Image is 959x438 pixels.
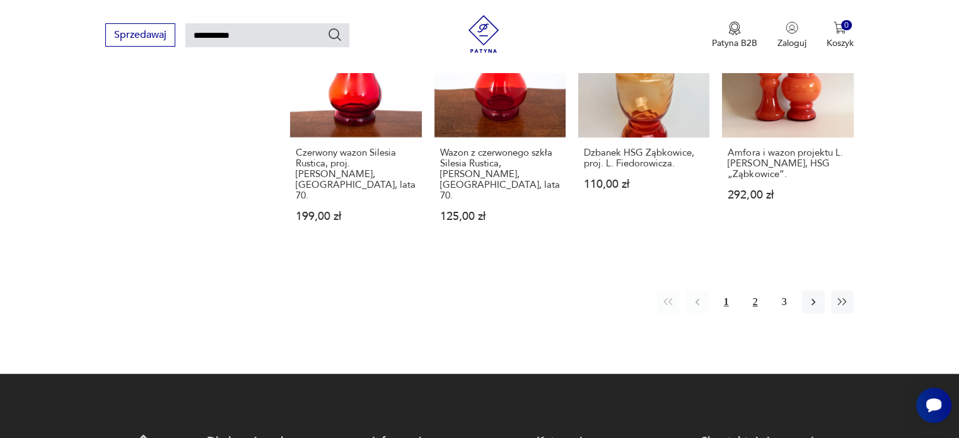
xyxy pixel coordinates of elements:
button: 1 [715,291,738,313]
button: 2 [744,291,767,313]
a: KlasykCzerwony wazon Silesia Rustica, proj. L. Fiedorowicz, Ząbkowice, lata 70.Czerwony wazon Sil... [290,6,421,246]
img: Ikona koszyka [834,21,846,34]
button: Sprzedawaj [105,23,175,47]
a: Sprzedawaj [105,32,175,40]
button: Patyna B2B [712,21,757,49]
p: 292,00 zł [728,190,847,200]
a: KlasykDzbanek HSG Ząbkowice, proj. L. Fiedorowicza.Dzbanek HSG Ząbkowice, proj. L. Fiedorowicza.1... [578,6,709,246]
button: Zaloguj [777,21,806,49]
img: Ikonka użytkownika [786,21,798,34]
button: 0Koszyk [827,21,854,49]
button: 3 [773,291,796,313]
div: 0 [841,20,852,31]
p: Koszyk [827,37,854,49]
img: Ikona medalu [728,21,741,35]
p: Zaloguj [777,37,806,49]
h3: Czerwony wazon Silesia Rustica, proj. [PERSON_NAME], [GEOGRAPHIC_DATA], lata 70. [296,147,416,201]
h3: Dzbanek HSG Ząbkowice, proj. L. Fiedorowicza. [584,147,704,169]
h3: Amfora i wazon projektu L. [PERSON_NAME], HSG „Ząbkowice”. [728,147,847,180]
p: 199,00 zł [296,211,416,222]
a: KlasykWazon z czerwonego szkła Silesia Rustica, L. Fiedorowicz, Polska, lata 70.Wazon z czerwoneg... [434,6,566,246]
iframe: Smartsupp widget button [916,388,951,423]
a: Ikona medaluPatyna B2B [712,21,757,49]
p: 125,00 zł [440,211,560,222]
p: Patyna B2B [712,37,757,49]
h3: Wazon z czerwonego szkła Silesia Rustica, [PERSON_NAME], [GEOGRAPHIC_DATA], lata 70. [440,147,560,201]
a: Produkt wyprzedanyAmfora i wazon projektu L. Fiedorowicza, HSG „Ząbkowice”.Amfora i wazon projekt... [722,6,853,246]
p: 110,00 zł [584,179,704,190]
button: Szukaj [327,27,342,42]
img: Patyna - sklep z meblami i dekoracjami vintage [465,15,503,53]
